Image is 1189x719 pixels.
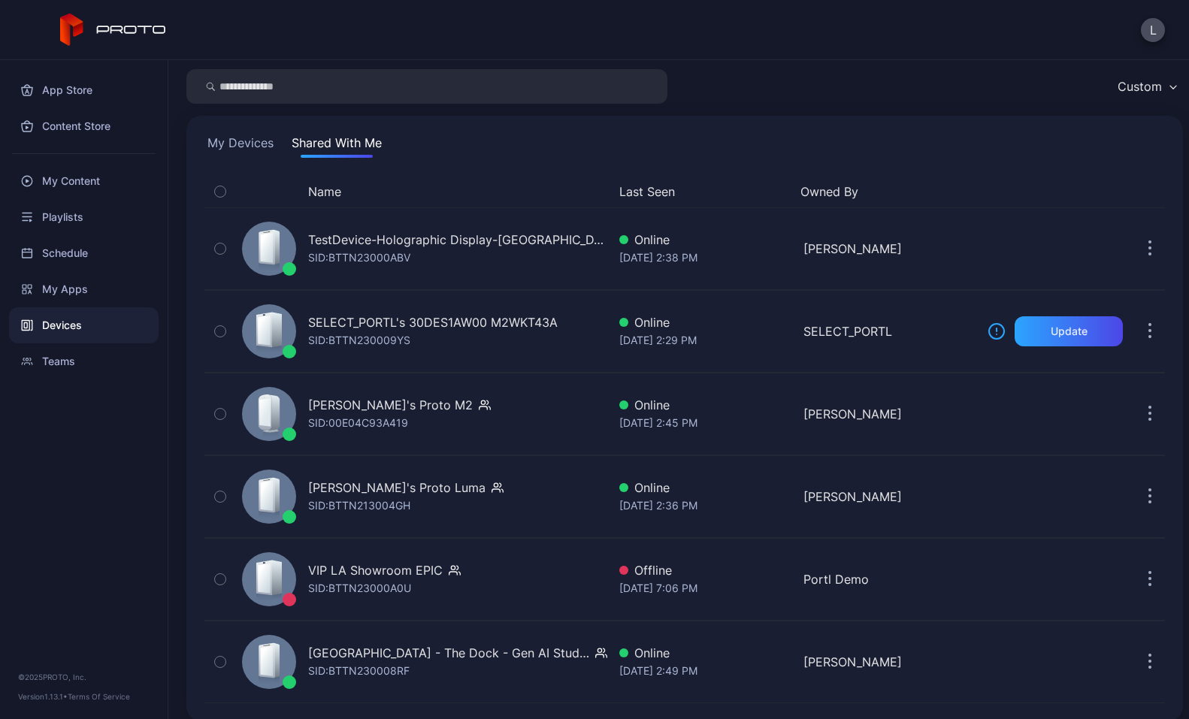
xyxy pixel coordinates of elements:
[9,343,159,379] a: Teams
[619,497,791,515] div: [DATE] 2:36 PM
[9,163,159,199] a: My Content
[982,183,1117,201] div: Update Device
[9,199,159,235] a: Playlists
[803,405,976,423] div: [PERSON_NAME]
[619,662,791,680] div: [DATE] 2:49 PM
[308,561,443,579] div: VIP LA Showroom EPIC
[308,414,408,432] div: SID: 00E04C93A419
[619,414,791,432] div: [DATE] 2:45 PM
[619,231,791,249] div: Online
[619,331,791,349] div: [DATE] 2:29 PM
[1135,183,1165,201] div: Options
[619,396,791,414] div: Online
[1141,18,1165,42] button: L
[803,488,976,506] div: [PERSON_NAME]
[803,322,976,340] div: SELECT_PORTL
[308,479,486,497] div: [PERSON_NAME]'s Proto Luma
[619,561,791,579] div: Offline
[308,396,473,414] div: [PERSON_NAME]'s Proto M2
[308,662,410,680] div: SID: BTTN230008RF
[803,653,976,671] div: [PERSON_NAME]
[9,235,159,271] a: Schedule
[308,579,411,597] div: SID: BTTN23000A0U
[619,183,788,201] button: Last Seen
[308,231,607,249] div: TestDevice-Holographic Display-[GEOGRAPHIC_DATA]-500West-Showcase
[9,108,159,144] a: Content Store
[619,249,791,267] div: [DATE] 2:38 PM
[9,271,159,307] a: My Apps
[1015,316,1123,346] button: Update
[1051,325,1088,337] div: Update
[308,497,410,515] div: SID: BTTN213004GH
[800,183,970,201] button: Owned By
[1118,79,1162,94] div: Custom
[9,72,159,108] a: App Store
[308,183,341,201] button: Name
[308,313,558,331] div: SELECT_PORTL's 30DES1AW00 M2WKT43A
[18,671,150,683] div: © 2025 PROTO, Inc.
[308,249,410,267] div: SID: BTTN23000ABV
[803,240,976,258] div: [PERSON_NAME]
[619,313,791,331] div: Online
[308,331,410,349] div: SID: BTTN230009YS
[18,692,68,701] span: Version 1.13.1 •
[619,644,791,662] div: Online
[1110,69,1183,104] button: Custom
[68,692,130,701] a: Terms Of Service
[289,134,385,158] button: Shared With Me
[619,479,791,497] div: Online
[619,579,791,597] div: [DATE] 7:06 PM
[204,134,277,158] button: My Devices
[803,570,976,588] div: Portl Demo
[308,644,589,662] div: [GEOGRAPHIC_DATA] - The Dock - Gen AI Studio
[9,307,159,343] a: Devices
